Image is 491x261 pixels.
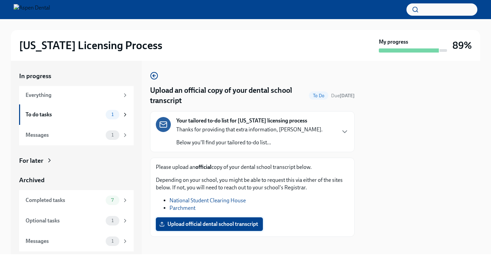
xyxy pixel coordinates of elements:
[156,163,349,171] p: Please upload an copy of your dental school transcript below.
[309,93,328,98] span: To Do
[176,117,307,125] strong: Your tailored to-do list for [US_STATE] licensing process
[195,164,211,170] strong: official
[331,93,355,99] span: Due
[19,231,134,251] a: Messages1
[19,211,134,231] a: Optional tasks1
[169,205,195,211] a: Parchment
[107,198,118,203] span: 7
[161,221,258,228] span: Upload official dental school transcript
[156,176,349,191] p: Depending on your school, you might be able to request this via either of the sites below. If not...
[26,91,119,99] div: Everything
[169,197,246,204] a: National Student Clearing House
[19,86,134,104] a: Everything
[19,190,134,211] a: Completed tasks7
[176,126,323,133] p: Thanks for providing that extra information, [PERSON_NAME].
[26,217,103,224] div: Optional tasks
[26,197,103,204] div: Completed tasks
[19,125,134,145] a: Messages1
[19,104,134,125] a: To do tasks1
[26,111,103,118] div: To do tasks
[19,156,43,165] div: For later
[14,4,50,15] img: Aspen Dental
[452,39,472,52] h3: 89%
[150,85,306,106] h4: Upload an official copy of your dental school transcript
[107,238,118,244] span: 1
[107,112,118,117] span: 1
[19,72,134,81] a: In progress
[340,93,355,99] strong: [DATE]
[19,176,134,185] a: Archived
[19,156,134,165] a: For later
[26,131,103,139] div: Messages
[331,92,355,99] span: August 18th, 2025 10:00
[107,218,118,223] span: 1
[19,39,162,52] h2: [US_STATE] Licensing Process
[107,132,118,137] span: 1
[156,217,263,231] label: Upload official dental school transcript
[379,38,408,46] strong: My progress
[26,237,103,245] div: Messages
[176,139,323,146] p: Below you'll find your tailored to-do list...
